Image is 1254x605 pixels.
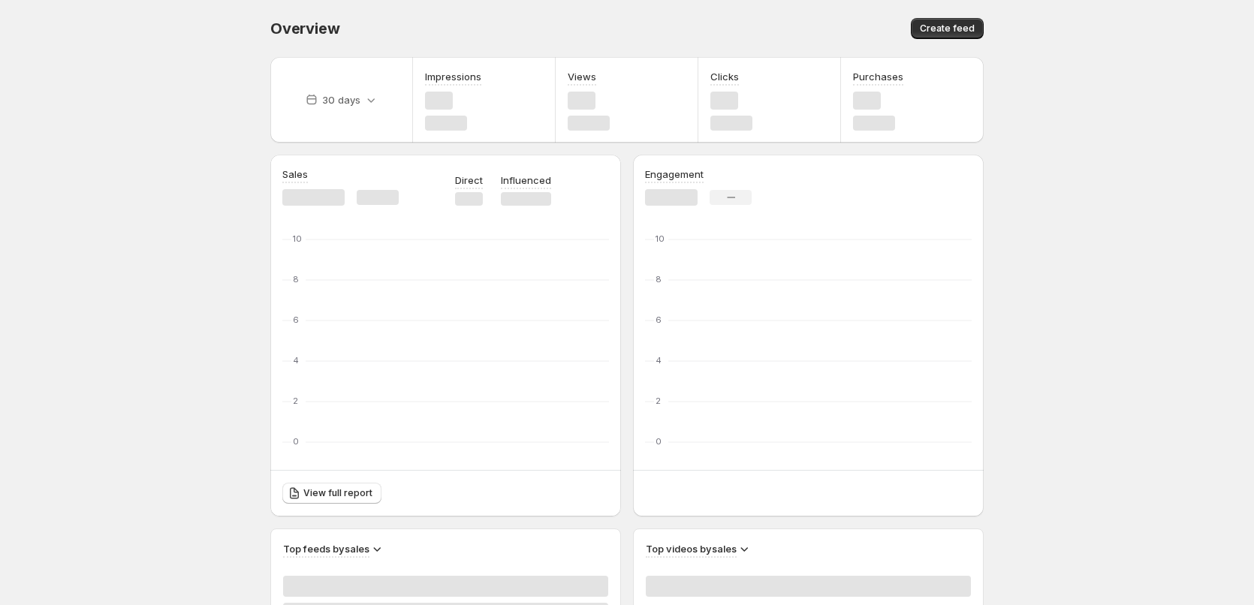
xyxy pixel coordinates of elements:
[282,483,381,504] a: View full report
[656,315,662,325] text: 6
[282,167,308,182] h3: Sales
[425,69,481,84] h3: Impressions
[293,315,299,325] text: 6
[656,355,662,366] text: 4
[656,274,662,284] text: 8
[656,396,661,406] text: 2
[293,436,299,447] text: 0
[646,541,737,556] h3: Top videos by sales
[293,355,299,366] text: 4
[656,233,665,244] text: 10
[293,274,299,284] text: 8
[568,69,596,84] h3: Views
[853,69,903,84] h3: Purchases
[283,541,369,556] h3: Top feeds by sales
[455,173,483,188] p: Direct
[270,20,339,38] span: Overview
[303,487,372,499] span: View full report
[322,92,360,107] p: 30 days
[293,233,302,244] text: 10
[645,167,704,182] h3: Engagement
[710,69,739,84] h3: Clicks
[501,173,551,188] p: Influenced
[656,436,662,447] text: 0
[293,396,298,406] text: 2
[920,23,975,35] span: Create feed
[911,18,984,39] button: Create feed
